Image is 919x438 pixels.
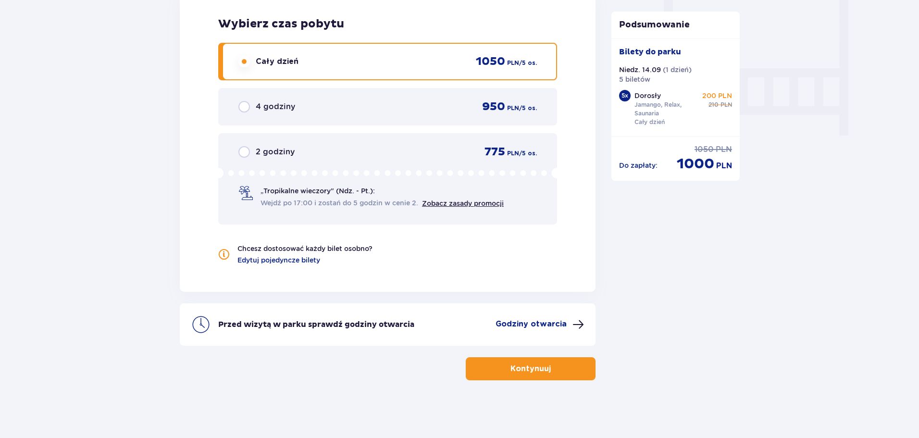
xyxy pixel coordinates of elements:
p: PLN [507,59,519,67]
a: Zobacz zasady promocji [422,200,504,207]
p: 2 godziny [256,147,295,157]
p: / 5 os. [519,59,537,67]
p: PLN [507,149,519,158]
p: Kontynuuj [510,363,551,374]
p: / 5 os. [519,149,537,158]
p: Podsumowanie [611,19,740,31]
p: PLN [716,144,732,155]
span: Wejdź po 17:00 i zostań do 5 godzin w cenie 2. [261,198,418,208]
p: PLN [720,100,732,109]
p: PLN [716,161,732,171]
p: Cały dzień [634,118,665,126]
p: 1000 [677,155,714,173]
p: Dorosły [634,91,661,100]
p: 5 biletów [619,75,650,84]
img: clock icon [191,315,211,334]
p: 210 [708,100,719,109]
p: Jamango, Relax, Saunaria [634,100,701,118]
p: Wybierz czas pobytu [218,17,557,31]
p: Bilety do parku [619,47,681,57]
button: Godziny otwarcia [496,319,584,330]
p: 200 PLN [702,91,732,100]
p: Godziny otwarcia [496,319,567,329]
p: Cały dzień [256,56,298,67]
a: Edytuj pojedyncze bilety [237,255,320,265]
p: 1050 [476,54,505,69]
div: 5 x [619,90,631,101]
p: Do zapłaty : [619,161,658,170]
p: / 5 os. [519,104,537,113]
p: 4 godziny [256,101,295,112]
p: 775 [484,145,505,159]
p: 1050 [695,144,714,155]
p: „Tropikalne wieczory" (Ndz. - Pt.): [261,186,375,196]
p: 950 [482,100,505,114]
p: Przed wizytą w parku sprawdź godziny otwarcia [218,319,414,330]
p: PLN [507,104,519,113]
p: ( 1 dzień ) [663,65,692,75]
button: Kontynuuj [466,357,596,380]
p: Chcesz dostosować każdy bilet osobno? [237,244,373,253]
p: Niedz. 14.09 [619,65,661,75]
